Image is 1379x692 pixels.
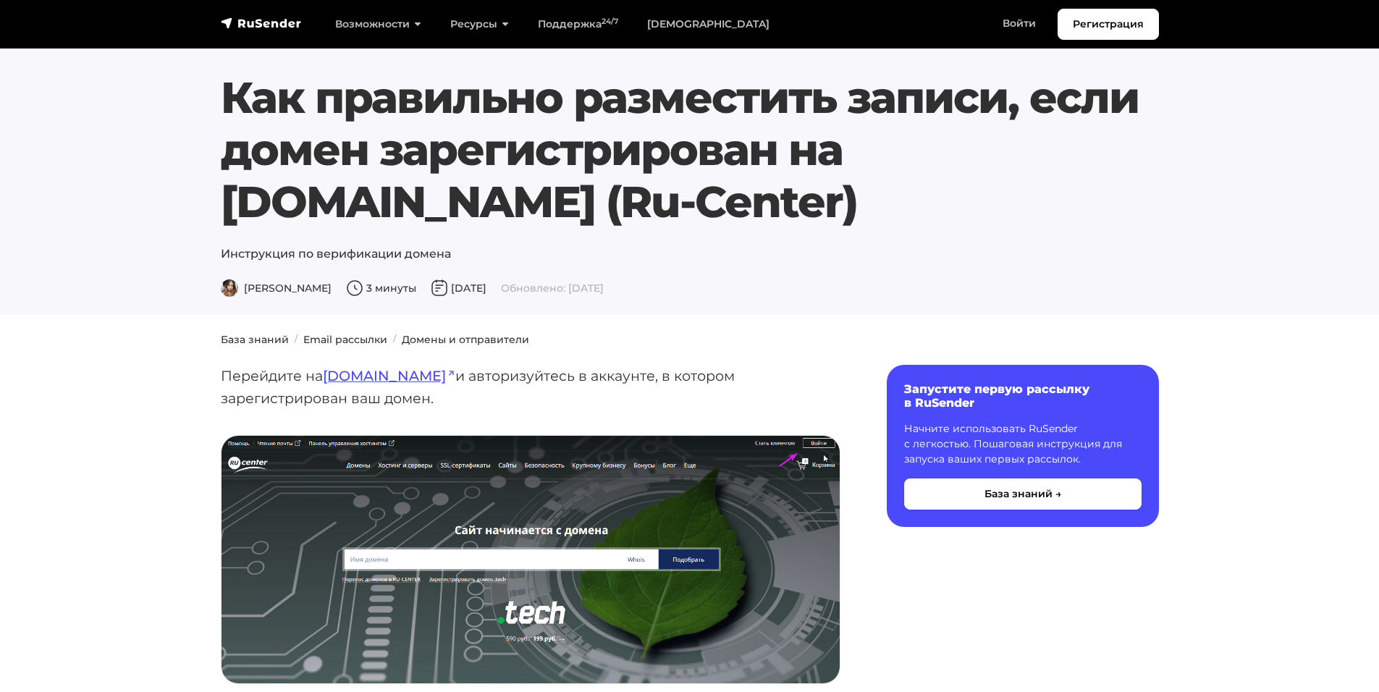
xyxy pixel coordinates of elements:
a: Домены и отправители [402,333,529,346]
button: База знаний → [904,478,1142,510]
p: Инструкция по верификации домена [221,245,1159,263]
a: Поддержка24/7 [523,9,633,39]
img: Дата публикации [431,279,448,297]
a: Ресурсы [436,9,523,39]
sup: 24/7 [602,17,618,26]
a: [DEMOGRAPHIC_DATA] [633,9,784,39]
a: База знаний [221,333,289,346]
h6: Запустите первую рассылку в RuSender [904,382,1142,410]
img: RuSender [221,16,302,30]
nav: breadcrumb [212,332,1168,347]
span: [PERSON_NAME] [221,282,332,295]
a: Запустите первую рассылку в RuSender Начните использовать RuSender с легкостью. Пошаговая инструк... [887,365,1159,527]
h1: Как правильно разместить записи, если домен зарегистрирован на [DOMAIN_NAME] (Ru-Center) [221,72,1159,228]
p: Начните использовать RuSender с легкостью. Пошаговая инструкция для запуска ваших первых рассылок. [904,421,1142,467]
img: Время чтения [346,279,363,297]
a: Возможности [321,9,436,39]
a: Регистрация [1058,9,1159,40]
span: [DATE] [431,282,486,295]
a: [DOMAIN_NAME] [323,367,455,384]
span: Обновлено: [DATE] [501,282,604,295]
a: Email рассылки [303,333,387,346]
a: Войти [988,9,1050,38]
span: 3 минуты [346,282,416,295]
p: Перейдите на и авторизуйтесь в аккаунте, в котором зарегистрирован ваш домен. [221,365,840,409]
